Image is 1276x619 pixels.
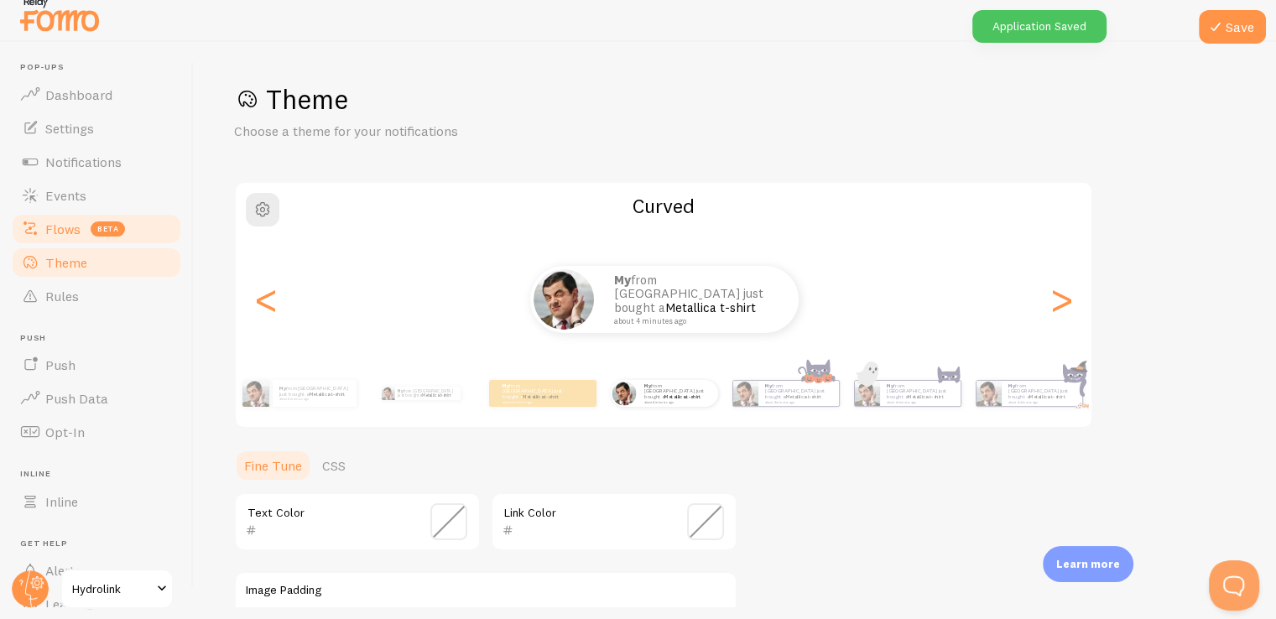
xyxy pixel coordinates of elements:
label: Image Padding [246,583,726,598]
span: Dashboard [45,86,112,103]
p: Choose a theme for your notifications [234,122,637,141]
span: Inline [20,469,183,480]
p: from [GEOGRAPHIC_DATA] just bought a [765,382,832,403]
p: from [GEOGRAPHIC_DATA] just bought a [644,382,711,403]
a: Theme [10,246,183,279]
strong: My [887,382,893,389]
span: Rules [45,288,79,304]
span: Settings [45,120,94,137]
a: Push Data [10,382,183,415]
small: about 4 minutes ago [765,400,831,403]
p: from [GEOGRAPHIC_DATA] just bought a [503,382,570,403]
a: Rules [10,279,183,313]
a: Metallica t-shirt [785,393,821,400]
strong: My [765,382,772,389]
button: Save [1199,10,1266,44]
img: Fomo [976,381,1001,406]
strong: My [644,382,651,389]
img: Fomo [732,381,758,406]
span: Opt-In [45,424,85,440]
p: from [GEOGRAPHIC_DATA] just bought a [887,382,954,403]
img: Fomo [242,380,269,407]
span: Hydrolink [72,579,152,599]
p: Learn more [1056,556,1120,572]
div: Next slide [1051,239,1071,360]
div: Previous slide [256,239,276,360]
iframe: Help Scout Beacon - Open [1209,560,1259,611]
strong: My [279,385,286,392]
a: Push [10,348,183,382]
span: Get Help [20,538,183,549]
a: CSS [312,449,356,482]
strong: My [614,272,631,288]
span: Pop-ups [20,62,183,73]
a: Settings [10,112,183,145]
div: Learn more [1043,546,1133,582]
a: Metallica t-shirt [422,393,451,398]
strong: My [503,382,509,389]
a: Metallica t-shirt [309,390,345,397]
h1: Theme [234,82,1236,117]
span: Flows [45,221,81,237]
a: Metallica t-shirt [664,393,700,400]
span: Theme [45,254,87,271]
span: Inline [45,493,78,510]
span: Push [20,333,183,344]
span: Push [45,356,76,373]
a: Metallica t-shirt [665,299,756,315]
a: Opt-In [10,415,183,449]
small: about 4 minutes ago [503,400,568,403]
small: about 4 minutes ago [644,400,710,403]
img: Fomo [381,387,394,400]
small: about 4 minutes ago [887,400,952,403]
span: Push Data [45,390,108,407]
img: Fomo [612,381,636,405]
a: Events [10,179,183,212]
div: Application Saved [972,10,1107,43]
a: Metallica t-shirt [1029,393,1065,400]
span: Events [45,187,86,204]
a: Flows beta [10,212,183,246]
span: beta [91,221,125,237]
p: from [GEOGRAPHIC_DATA] just bought a [614,273,782,325]
h2: Curved [236,193,1091,219]
small: about 4 minutes ago [279,398,348,401]
img: Fomo [854,381,879,406]
a: Metallica t-shirt [523,393,559,400]
strong: My [398,388,404,393]
p: from [GEOGRAPHIC_DATA] just bought a [398,387,454,400]
p: from [GEOGRAPHIC_DATA] just bought a [1008,382,1075,403]
a: Alerts [10,554,183,587]
a: Hydrolink [60,569,174,609]
span: Notifications [45,153,122,170]
span: Alerts [45,562,81,579]
small: about 4 minutes ago [1008,400,1074,403]
a: Notifications [10,145,183,179]
small: about 4 minutes ago [614,317,777,325]
a: Metallica t-shirt [907,393,943,400]
a: Fine Tune [234,449,312,482]
img: Fomo [534,269,594,330]
a: Dashboard [10,78,183,112]
a: Inline [10,485,183,518]
strong: My [1008,382,1015,389]
p: from [GEOGRAPHIC_DATA] just bought a [279,386,350,401]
